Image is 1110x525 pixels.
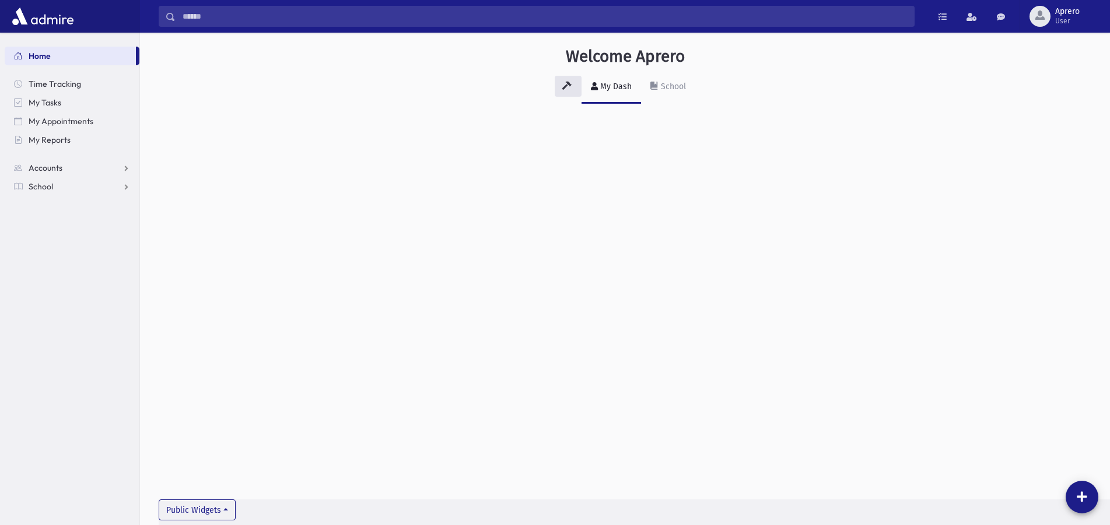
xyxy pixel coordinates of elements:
a: Home [5,47,136,65]
a: My Dash [582,71,641,104]
button: Public Widgets [159,499,236,520]
span: School [29,181,53,192]
span: Time Tracking [29,79,81,89]
a: My Appointments [5,112,139,131]
a: Time Tracking [5,75,139,93]
div: My Dash [598,82,632,91]
span: My Tasks [29,97,61,108]
span: Home [29,51,51,61]
a: Accounts [5,158,139,177]
span: My Appointments [29,116,93,126]
span: My Reports [29,135,71,145]
input: Search [176,6,914,27]
span: User [1055,16,1080,26]
span: Aprero [1055,7,1080,16]
span: Accounts [29,163,62,173]
a: School [5,177,139,196]
img: AdmirePro [9,5,76,28]
a: My Reports [5,131,139,149]
div: School [659,82,686,91]
h3: Welcome Aprero [566,47,685,66]
a: School [641,71,695,104]
a: My Tasks [5,93,139,112]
